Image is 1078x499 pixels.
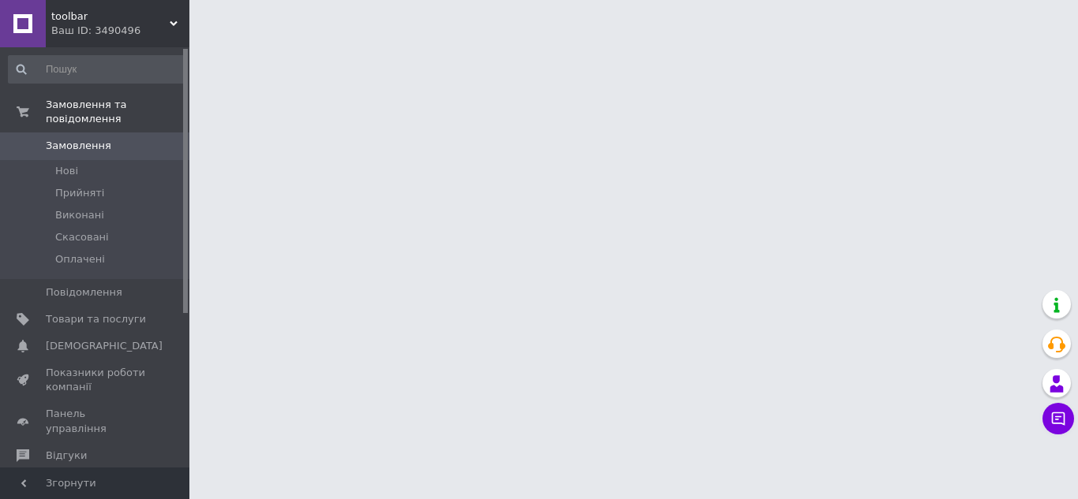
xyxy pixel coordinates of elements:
[8,55,186,84] input: Пошук
[46,339,163,353] span: [DEMOGRAPHIC_DATA]
[55,208,104,222] span: Виконані
[46,285,122,300] span: Повідомлення
[46,139,111,153] span: Замовлення
[46,407,146,435] span: Панель управління
[46,366,146,394] span: Показники роботи компанії
[55,164,78,178] span: Нові
[1042,403,1074,434] button: Чат з покупцем
[46,98,189,126] span: Замовлення та повідомлення
[55,252,105,266] span: Оплачені
[51,24,189,38] div: Ваш ID: 3490496
[55,230,109,244] span: Скасовані
[51,9,170,24] span: toolbar
[46,312,146,326] span: Товари та послуги
[46,449,87,463] span: Відгуки
[55,186,104,200] span: Прийняті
